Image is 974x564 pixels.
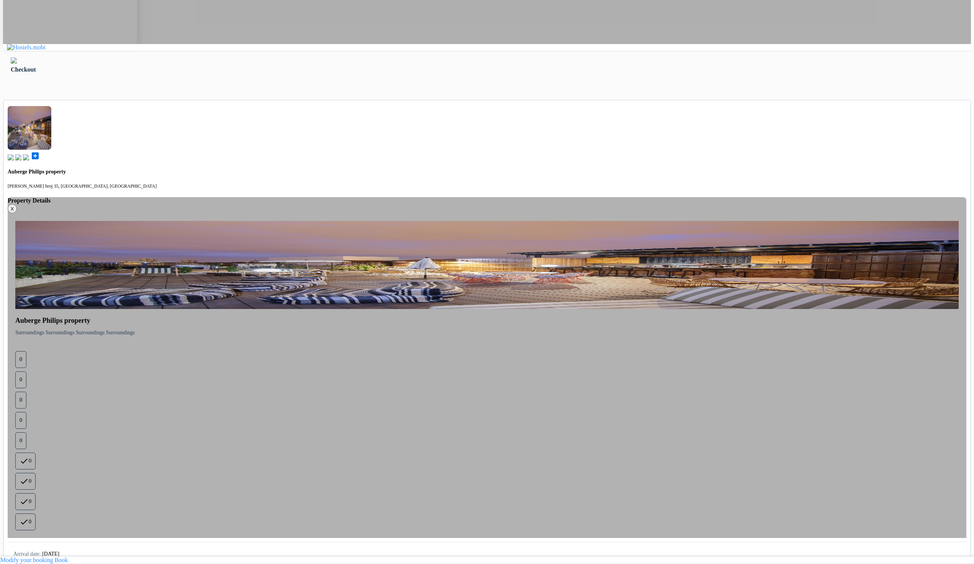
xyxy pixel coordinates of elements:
[20,497,29,506] i: done
[20,517,29,526] i: done
[31,155,40,162] a: add_box
[15,493,36,510] div: 0
[8,183,157,189] small: [PERSON_NAME] broj 35, [GEOGRAPHIC_DATA], [GEOGRAPHIC_DATA]
[20,477,29,486] i: done
[15,513,36,530] div: 0
[15,317,959,325] h4: Auberge Philips property
[11,57,17,64] img: left_arrow.svg
[31,151,40,160] span: add_box
[8,169,966,175] h4: Auberge Philips property
[7,44,46,51] img: Hostels.mobi
[8,154,14,160] img: book.svg
[11,66,36,73] span: Checkout
[20,456,29,466] i: done
[8,197,966,204] h4: Property Details
[15,154,21,160] img: music.svg
[15,453,36,469] div: 0
[8,551,41,557] span: Arrival date:
[42,551,59,557] span: [DATE]
[15,412,26,429] div: 0
[15,371,26,388] div: 0
[15,473,36,490] div: 0
[15,392,26,409] div: 0
[15,351,26,368] div: 0
[15,330,135,335] span: Surroundings Surroundings Surroundings Surroundings
[8,204,17,213] button: X
[55,557,68,563] a: Book
[23,154,29,160] img: truck.svg
[0,557,53,563] a: Modify your booking
[8,550,13,556] img: calendar.svg
[15,432,26,449] div: 0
